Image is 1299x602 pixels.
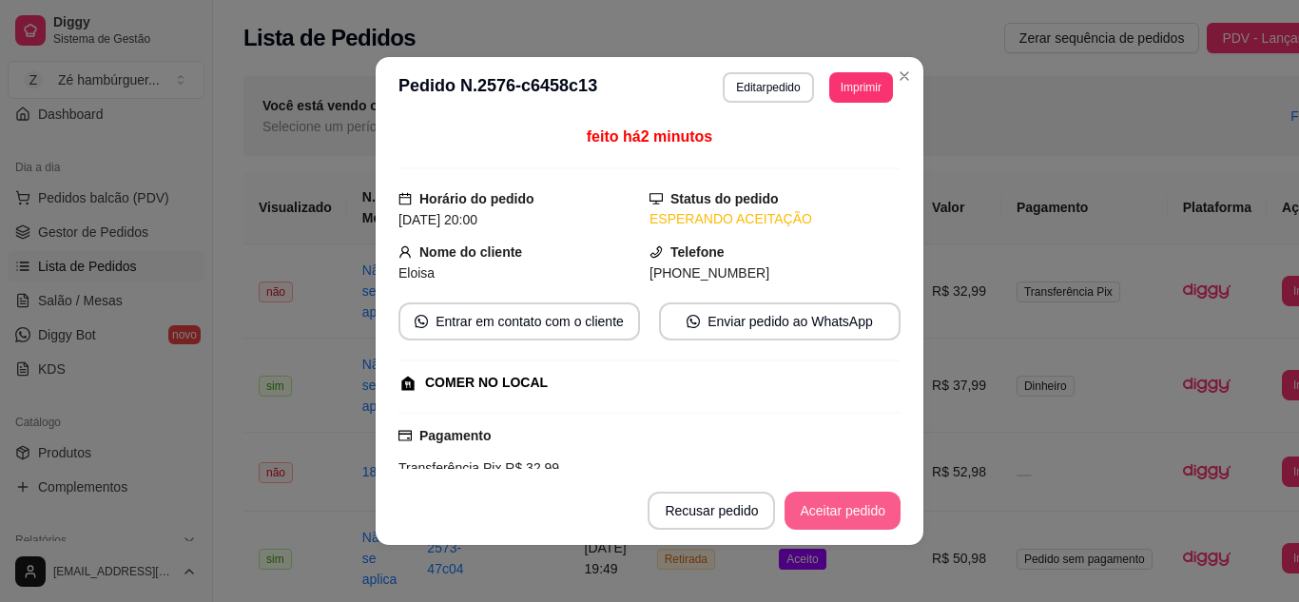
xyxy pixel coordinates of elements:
span: feito há 2 minutos [587,128,712,145]
strong: Telefone [670,244,725,260]
span: [PHONE_NUMBER] [649,265,769,281]
span: calendar [398,192,412,205]
strong: Horário do pedido [419,191,534,206]
button: whats-appEntrar em contato com o cliente [398,302,640,340]
span: desktop [649,192,663,205]
button: whats-appEnviar pedido ao WhatsApp [659,302,901,340]
button: Aceitar pedido [785,492,901,530]
span: [DATE] 20:00 [398,212,477,227]
span: Eloisa [398,265,435,281]
div: COMER NO LOCAL [425,373,548,393]
button: Editarpedido [723,72,813,103]
button: Imprimir [829,72,893,103]
span: R$ 32,99 [501,460,559,476]
span: Transferência Pix [398,460,501,476]
strong: Status do pedido [670,191,779,206]
h3: Pedido N. 2576-c6458c13 [398,72,597,103]
strong: Pagamento [419,428,491,443]
button: Recusar pedido [648,492,775,530]
button: Close [889,61,920,91]
span: whats-app [415,315,428,328]
span: credit-card [398,429,412,442]
strong: Nome do cliente [419,244,522,260]
span: phone [649,245,663,259]
span: whats-app [687,315,700,328]
span: user [398,245,412,259]
div: ESPERANDO ACEITAÇÃO [649,209,901,229]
